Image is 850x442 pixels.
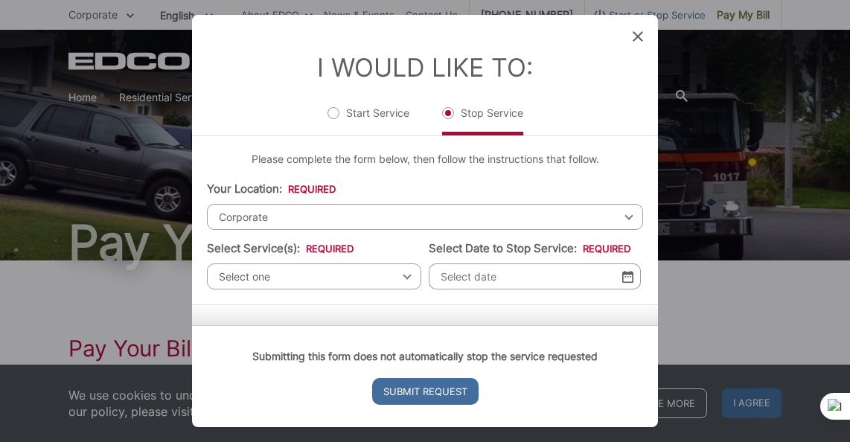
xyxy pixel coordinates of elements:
[252,350,598,362] strong: Submitting this form does not automatically stop the service requested
[207,151,643,167] p: Please complete the form below, then follow the instructions that follow.
[429,242,630,255] label: Select Date to Stop Service:
[327,106,409,135] label: Start Service
[622,270,633,283] img: Select date
[207,263,421,289] span: Select one
[207,182,336,196] label: Your Location:
[317,52,533,83] label: I Would Like To:
[207,242,354,255] label: Select Service(s):
[442,106,523,135] label: Stop Service
[429,263,641,289] input: Select date
[372,378,479,405] input: Submit Request
[207,204,643,230] span: Corporate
